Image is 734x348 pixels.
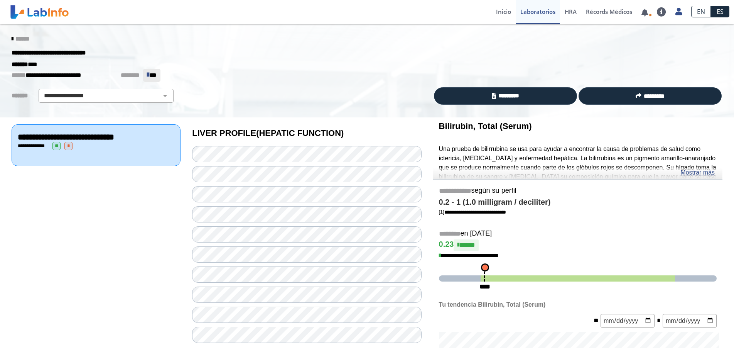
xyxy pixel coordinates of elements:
a: [1] [439,209,506,215]
h5: según su perfil [439,187,717,195]
a: Mostrar más [680,168,715,177]
h4: 0.23 [439,239,717,251]
b: Tu tendencia Bilirubin, Total (Serum) [439,301,546,308]
a: ES [711,6,729,17]
span: HRA [565,8,577,15]
h4: 0.2 - 1 (1.0 milligram / deciliter) [439,198,717,207]
b: Bilirubin, Total (Serum) [439,121,532,131]
p: Una prueba de bilirrubina se usa para ayudar a encontrar la causa de problemas de salud como icte... [439,144,717,209]
input: mm/dd/yyyy [663,314,717,328]
h5: en [DATE] [439,229,717,238]
b: LIVER PROFILE(HEPATIC FUNCTION) [192,128,344,138]
iframe: Help widget launcher [665,318,726,340]
input: mm/dd/yyyy [601,314,655,328]
a: EN [691,6,711,17]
